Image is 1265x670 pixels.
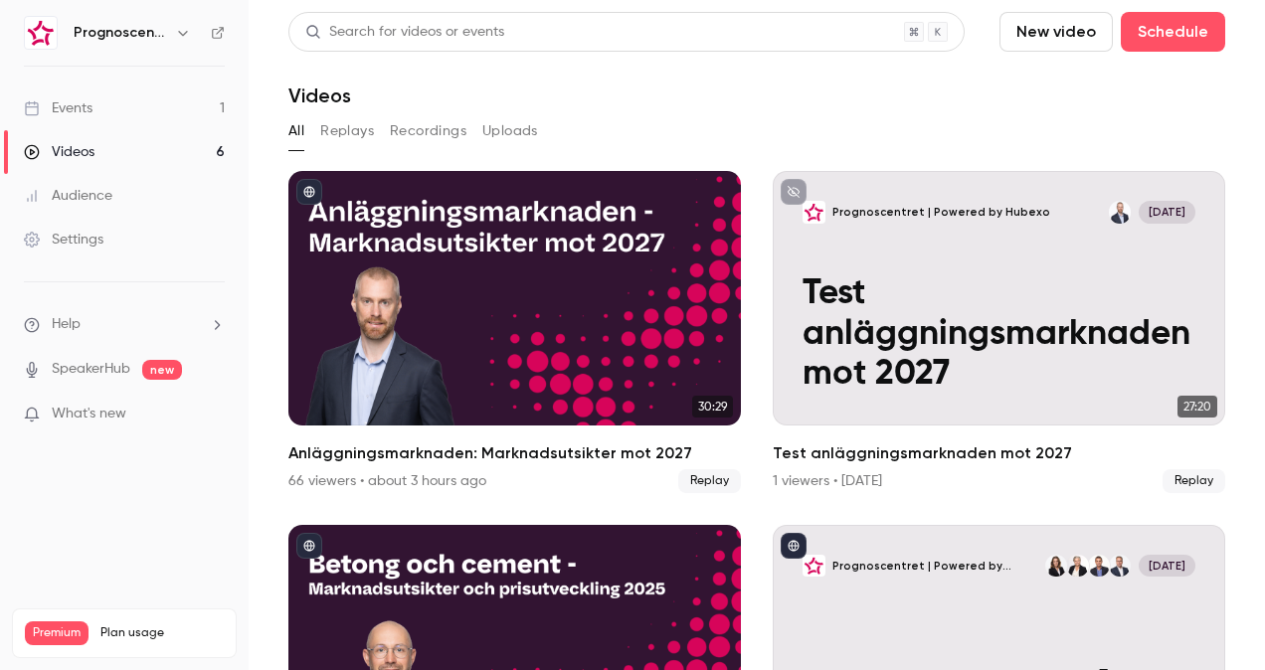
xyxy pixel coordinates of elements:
[52,314,81,335] span: Help
[390,115,466,147] button: Recordings
[781,533,807,559] button: published
[288,441,741,465] h2: Anläggningsmarknaden: Marknadsutsikter mot 2027
[305,22,504,43] div: Search for videos or events
[52,359,130,380] a: SpeakerHub
[100,625,224,641] span: Plan usage
[1177,396,1217,418] span: 27:20
[803,274,1195,396] p: Test anläggningsmarknaden mot 2027
[288,171,741,493] li: Anläggningsmarknaden: Marknadsutsikter mot 2027
[781,179,807,205] button: unpublished
[1066,555,1088,577] img: Ellinor Lindström
[296,179,322,205] button: published
[773,471,882,491] div: 1 viewers • [DATE]
[773,441,1225,465] h2: Test anläggningsmarknaden mot 2027
[288,12,1225,658] section: Videos
[52,404,126,424] span: What's new
[288,471,486,491] div: 66 viewers • about 3 hours ago
[773,171,1225,493] li: Test anläggningsmarknaden mot 2027
[692,396,733,418] span: 30:29
[1109,201,1131,223] img: Mårten Pappila
[142,360,182,380] span: new
[803,555,824,577] img: NKI-seminarium: "Årets nöjdaste kunder 2024"
[1139,201,1194,223] span: [DATE]
[773,171,1225,493] a: Test anläggningsmarknaden mot 2027Prognoscentret | Powered by HubexoMårten Pappila[DATE]Test anlä...
[288,171,741,493] a: 30:29Anläggningsmarknaden: Marknadsutsikter mot 202766 viewers • about 3 hours agoReplay
[24,142,94,162] div: Videos
[1088,555,1110,577] img: Jan von Essen
[803,201,824,223] img: Test anläggningsmarknaden mot 2027
[999,12,1113,52] button: New video
[296,533,322,559] button: published
[832,559,1044,574] p: Prognoscentret | Powered by Hubexo
[24,314,225,335] li: help-dropdown-opener
[24,186,112,206] div: Audience
[1109,555,1131,577] img: Magnus Olsson
[1045,555,1067,577] img: Erika Knutsson
[25,621,89,645] span: Premium
[832,205,1050,220] p: Prognoscentret | Powered by Hubexo
[288,84,351,107] h1: Videos
[288,115,304,147] button: All
[320,115,374,147] button: Replays
[74,23,167,43] h6: Prognoscentret | Powered by Hubexo
[25,17,57,49] img: Prognoscentret | Powered by Hubexo
[24,230,103,250] div: Settings
[1139,555,1194,577] span: [DATE]
[482,115,538,147] button: Uploads
[201,406,225,423] iframe: Noticeable Trigger
[1121,12,1225,52] button: Schedule
[1163,469,1225,493] span: Replay
[678,469,741,493] span: Replay
[24,98,92,118] div: Events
